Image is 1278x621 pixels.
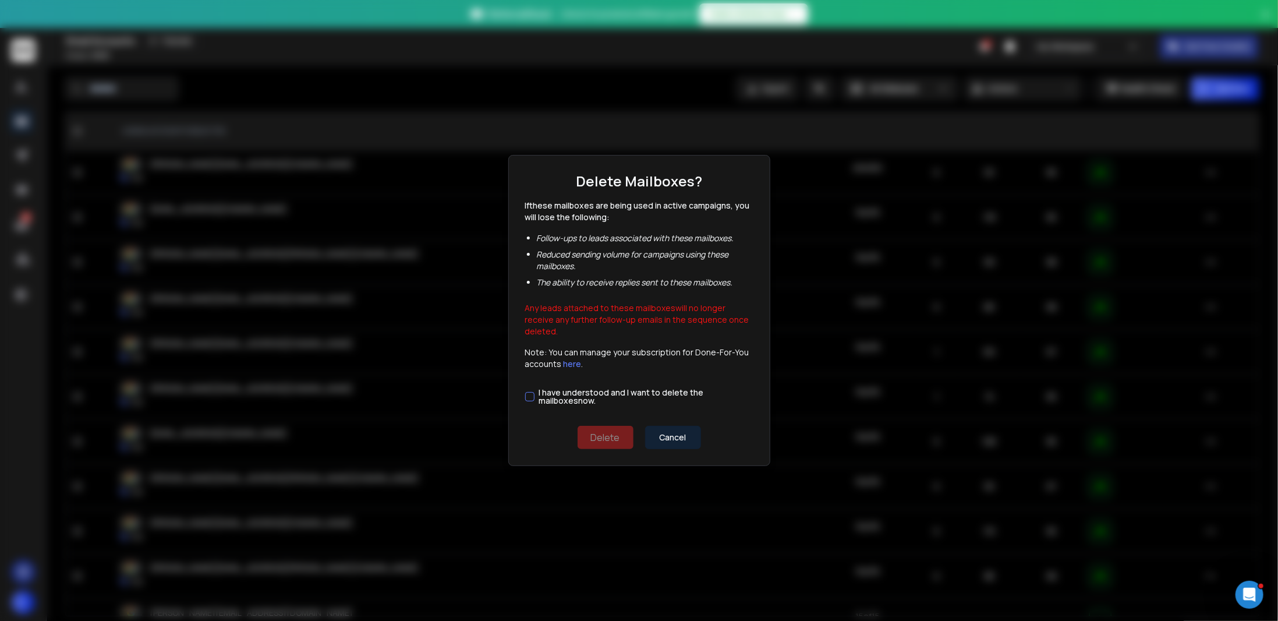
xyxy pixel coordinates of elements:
li: The ability to receive replies sent to these mailboxes . [537,277,753,288]
a: here [564,358,582,370]
label: I have understood and I want to delete the mailbox es now. [539,389,753,405]
iframe: Intercom live chat [1235,581,1263,609]
button: Cancel [645,426,701,449]
p: Any leads attached to these mailboxes will no longer receive any further follow-up emails in the ... [525,298,753,337]
h1: Delete Mailboxes? [576,172,702,190]
li: Follow-ups to leads associated with these mailboxes . [537,232,753,244]
button: Delete [578,426,633,449]
li: Reduced sending volume for campaigns using these mailboxes . [537,249,753,272]
p: If these mailboxes are being used in active campaigns, you will lose the following: [525,200,753,223]
p: Note: You can manage your subscription for Done-For-You accounts . [525,347,753,370]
